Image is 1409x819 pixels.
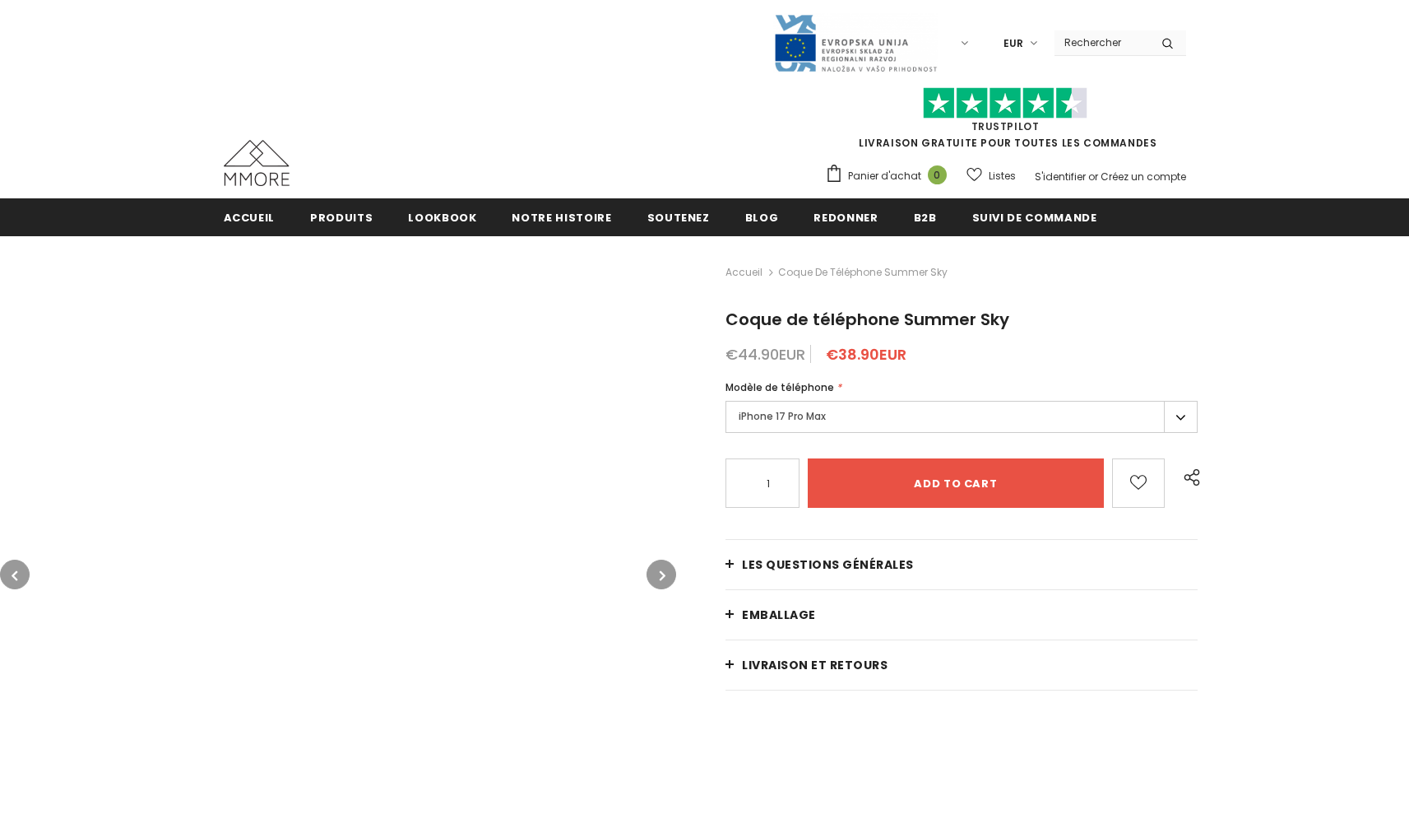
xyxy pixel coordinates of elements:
[408,198,476,235] a: Lookbook
[813,210,878,226] span: Redonner
[848,168,921,184] span: Panier d'achat
[224,198,276,235] a: Accueil
[310,210,373,226] span: Produits
[989,168,1016,184] span: Listes
[725,640,1198,690] a: Livraison et retours
[1003,35,1023,52] span: EUR
[972,198,1097,235] a: Suivi de commande
[224,210,276,226] span: Accueil
[773,13,938,73] img: Javni Razpis
[725,380,834,394] span: Modèle de téléphone
[971,119,1040,133] a: TrustPilot
[725,590,1198,640] a: EMBALLAGE
[826,344,906,365] span: €38.90EUR
[825,164,955,188] a: Panier d'achat 0
[725,263,762,282] a: Accueil
[310,198,373,235] a: Produits
[914,198,937,235] a: B2B
[742,657,888,673] span: Livraison et retours
[742,556,914,573] span: Les questions générales
[1101,170,1186,184] a: Créez un compte
[408,210,476,226] span: Lookbook
[647,198,710,235] a: soutenez
[725,540,1198,589] a: Les questions générales
[725,401,1198,433] label: iPhone 17 Pro Max
[808,458,1103,508] input: Add to cart
[745,210,779,226] span: Blog
[928,165,947,184] span: 0
[1054,30,1149,54] input: Search Site
[825,95,1186,150] span: LIVRAISON GRATUITE POUR TOUTES LES COMMANDES
[725,344,805,365] span: €44.90EUR
[742,607,816,623] span: EMBALLAGE
[966,161,1016,190] a: Listes
[813,198,878,235] a: Redonner
[923,87,1087,119] img: Faites confiance aux étoiles pilotes
[972,210,1097,226] span: Suivi de commande
[745,198,779,235] a: Blog
[778,263,948,282] span: Coque de téléphone Summer Sky
[512,198,611,235] a: Notre histoire
[224,140,290,186] img: Cas MMORE
[914,210,937,226] span: B2B
[773,35,938,49] a: Javni Razpis
[512,210,611,226] span: Notre histoire
[725,308,1009,331] span: Coque de téléphone Summer Sky
[1035,170,1086,184] a: S'identifier
[1088,170,1098,184] span: or
[647,210,710,226] span: soutenez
